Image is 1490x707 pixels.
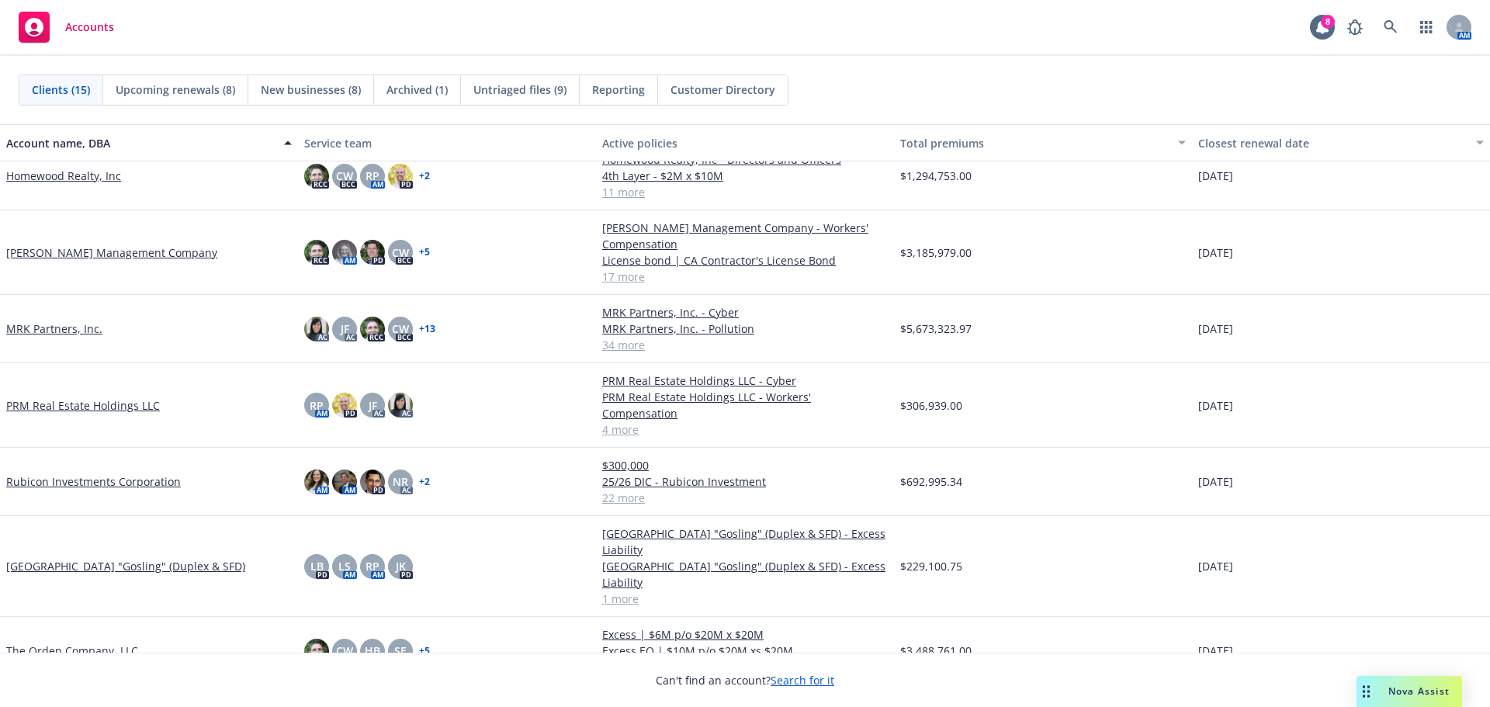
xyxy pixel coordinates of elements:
[602,321,888,337] a: MRK Partners, Inc. - Pollution
[602,389,888,421] a: PRM Real Estate Holdings LLC - Workers' Compensation
[1198,168,1233,184] span: [DATE]
[6,321,102,337] a: MRK Partners, Inc.
[602,490,888,506] a: 22 more
[596,124,894,161] button: Active policies
[1198,473,1233,490] span: [DATE]
[1192,124,1490,161] button: Closest renewal date
[6,135,275,151] div: Account name, DBA
[304,164,329,189] img: photo
[396,558,406,574] span: JK
[261,81,361,98] span: New businesses (8)
[1321,15,1335,29] div: 8
[332,470,357,494] img: photo
[602,373,888,389] a: PRM Real Estate Holdings LLC - Cyber
[360,317,385,341] img: photo
[602,304,888,321] a: MRK Partners, Inc. - Cyber
[1198,397,1233,414] span: [DATE]
[670,81,775,98] span: Customer Directory
[394,643,407,659] span: SE
[1375,12,1406,43] a: Search
[1198,321,1233,337] span: [DATE]
[304,240,329,265] img: photo
[602,643,888,659] a: Excess EQ | $10M p/o $20M xs $20M
[336,168,353,184] span: CW
[602,591,888,607] a: 1 more
[419,248,430,257] a: + 5
[116,81,235,98] span: Upcoming renewals (8)
[393,473,408,490] span: NR
[473,81,567,98] span: Untriaged files (9)
[388,393,413,418] img: photo
[1339,12,1370,43] a: Report a Bug
[1388,684,1450,698] span: Nova Assist
[602,457,888,473] a: $300,000
[310,397,324,414] span: RP
[419,646,430,656] a: + 5
[392,244,409,261] span: CW
[602,220,888,252] a: [PERSON_NAME] Management Company - Workers' Compensation
[900,168,972,184] span: $1,294,753.00
[602,337,888,353] a: 34 more
[1198,244,1233,261] span: [DATE]
[602,252,888,269] a: License bond | CA Contractor's License Bond
[65,21,114,33] span: Accounts
[900,473,962,490] span: $692,995.34
[304,639,329,664] img: photo
[365,643,380,659] span: HB
[900,244,972,261] span: $3,185,979.00
[6,558,245,574] a: [GEOGRAPHIC_DATA] "Gosling" (Duplex & SFD)
[32,81,90,98] span: Clients (15)
[392,321,409,337] span: CW
[602,473,888,490] a: 25/26 DIC - Rubicon Investment
[366,168,379,184] span: RP
[360,470,385,494] img: photo
[419,324,435,334] a: + 13
[602,421,888,438] a: 4 more
[900,397,962,414] span: $306,939.00
[419,172,430,181] a: + 2
[1198,135,1467,151] div: Closest renewal date
[602,626,888,643] a: Excess | $6M p/o $20M x $20M
[304,317,329,341] img: photo
[386,81,448,98] span: Archived (1)
[602,184,888,200] a: 11 more
[6,643,138,659] a: The Orden Company, LLC
[602,135,888,151] div: Active policies
[304,470,329,494] img: photo
[602,168,888,184] a: 4th Layer - $2M x $10M
[1357,676,1462,707] button: Nova Assist
[771,673,834,688] a: Search for it
[1198,643,1233,659] span: [DATE]
[1198,558,1233,574] span: [DATE]
[341,321,349,337] span: JF
[366,558,379,574] span: RP
[894,124,1192,161] button: Total premiums
[900,321,972,337] span: $5,673,323.97
[6,244,217,261] a: [PERSON_NAME] Management Company
[6,473,181,490] a: Rubicon Investments Corporation
[6,397,160,414] a: PRM Real Estate Holdings LLC
[1411,12,1442,43] a: Switch app
[336,643,353,659] span: CW
[388,164,413,189] img: photo
[900,643,972,659] span: $3,488,761.00
[602,558,888,591] a: [GEOGRAPHIC_DATA] "Gosling" (Duplex & SFD) - Excess Liability
[419,477,430,487] a: + 2
[592,81,645,98] span: Reporting
[304,135,590,151] div: Service team
[310,558,324,574] span: LB
[369,397,377,414] span: JF
[332,393,357,418] img: photo
[6,168,121,184] a: Homewood Realty, Inc
[332,240,357,265] img: photo
[656,672,834,688] span: Can't find an account?
[12,5,120,49] a: Accounts
[602,525,888,558] a: [GEOGRAPHIC_DATA] "Gosling" (Duplex & SFD) - Excess Liability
